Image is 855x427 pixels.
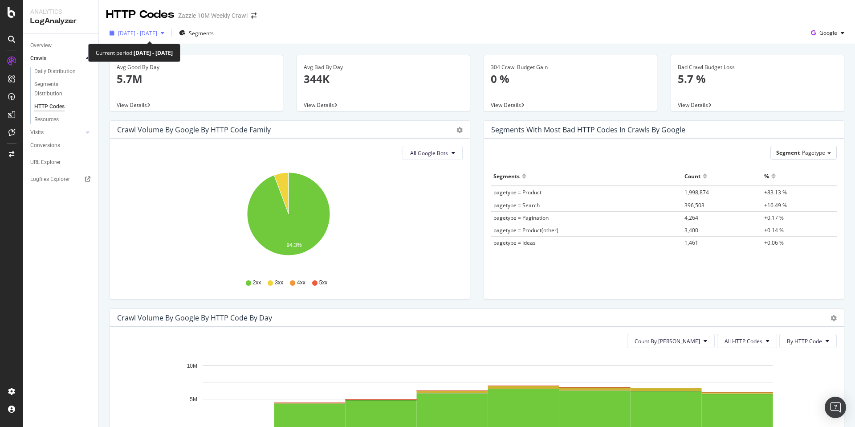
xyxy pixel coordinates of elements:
[117,167,460,271] svg: A chart.
[34,102,65,111] div: HTTP Codes
[764,239,784,246] span: +0.06 %
[491,101,521,109] span: View Details
[251,12,256,19] div: arrow-right-arrow-left
[30,41,52,50] div: Overview
[30,128,44,137] div: Visits
[30,175,70,184] div: Logfiles Explorer
[493,189,541,196] span: pagetype = Product
[725,337,762,345] span: All HTTP Codes
[684,226,698,234] span: 3,400
[825,397,846,418] div: Open Intercom Messenger
[118,29,157,37] span: [DATE] - [DATE]
[787,337,822,345] span: By HTTP Code
[34,115,59,124] div: Resources
[304,71,463,86] p: 344K
[287,242,302,248] text: 94.3%
[684,189,709,196] span: 1,998,874
[802,149,825,156] span: Pagetype
[30,141,92,150] a: Conversions
[34,115,92,124] a: Resources
[30,158,92,167] a: URL Explorer
[304,101,334,109] span: View Details
[117,125,271,134] div: Crawl Volume by google by HTTP Code Family
[493,226,558,234] span: pagetype = Product(other)
[117,313,272,322] div: Crawl Volume by google by HTTP Code by Day
[764,189,787,196] span: +83.13 %
[493,169,520,183] div: Segments
[627,334,715,348] button: Count By [PERSON_NAME]
[34,67,76,76] div: Daily Distribution
[30,158,61,167] div: URL Explorer
[117,63,276,71] div: Avg Good By Day
[764,169,769,183] div: %
[30,141,60,150] div: Conversions
[96,48,173,58] div: Current period:
[491,125,685,134] div: Segments with most bad HTTP codes in Crawls by google
[106,26,168,40] button: [DATE] - [DATE]
[304,63,463,71] div: Avg Bad By Day
[30,128,83,137] a: Visits
[410,149,448,157] span: All Google Bots
[134,49,173,57] b: [DATE] - [DATE]
[717,334,777,348] button: All HTTP Codes
[493,201,540,209] span: pagetype = Search
[678,71,837,86] p: 5.7 %
[831,315,837,321] div: gear
[187,363,197,369] text: 10M
[807,26,848,40] button: Google
[30,54,46,63] div: Crawls
[106,7,175,22] div: HTTP Codes
[491,71,650,86] p: 0 %
[30,41,92,50] a: Overview
[819,29,837,37] span: Google
[175,26,217,40] button: Segments
[34,80,92,99] a: Segments Distribution
[678,63,837,71] div: Bad Crawl Budget Loss
[253,279,261,287] span: 2xx
[178,11,248,20] div: Zazzle 10M Weekly Crawl
[684,214,698,222] span: 4,264
[493,239,536,246] span: pagetype = Ideas
[764,214,784,222] span: +0.17 %
[456,127,463,133] div: gear
[30,16,91,26] div: LogAnalyzer
[779,334,837,348] button: By HTTP Code
[764,201,787,209] span: +16.49 %
[190,396,197,402] text: 5M
[34,80,84,99] div: Segments Distribution
[684,201,704,209] span: 396,503
[764,226,784,234] span: +0.14 %
[493,214,549,222] span: pagetype = Pagination
[30,54,83,63] a: Crawls
[684,239,698,246] span: 1,461
[34,102,92,111] a: HTTP Codes
[297,279,305,287] span: 4xx
[403,146,463,160] button: All Google Bots
[189,29,214,37] span: Segments
[34,67,92,76] a: Daily Distribution
[491,63,650,71] div: 304 Crawl Budget Gain
[776,149,800,156] span: Segment
[117,101,147,109] span: View Details
[30,7,91,16] div: Analytics
[678,101,708,109] span: View Details
[275,279,283,287] span: 3xx
[319,279,328,287] span: 5xx
[635,337,700,345] span: Count By Day
[30,175,92,184] a: Logfiles Explorer
[117,71,276,86] p: 5.7M
[684,169,700,183] div: Count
